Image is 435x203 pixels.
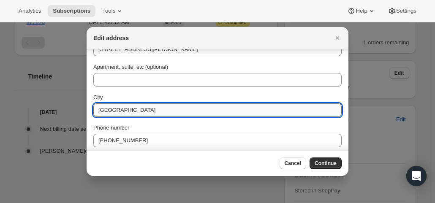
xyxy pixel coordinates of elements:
div: Open Intercom Messenger [406,166,427,186]
button: Cancel [280,157,306,169]
button: Subscriptions [48,5,95,17]
button: Analytics [14,5,46,17]
span: Phone number [93,125,129,131]
span: Help [356,8,367,14]
span: Apartment, suite, etc (optional) [93,64,168,70]
span: Cancel [285,160,301,167]
span: Continue [315,160,337,167]
span: Tools [102,8,115,14]
button: Continue [310,157,342,169]
span: Analytics [19,8,41,14]
button: Settings [383,5,421,17]
span: Settings [396,8,416,14]
span: City [93,94,103,100]
h2: Edit address [93,34,129,42]
button: Help [342,5,381,17]
button: Tools [97,5,129,17]
span: Subscriptions [53,8,90,14]
button: Close [332,32,343,44]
